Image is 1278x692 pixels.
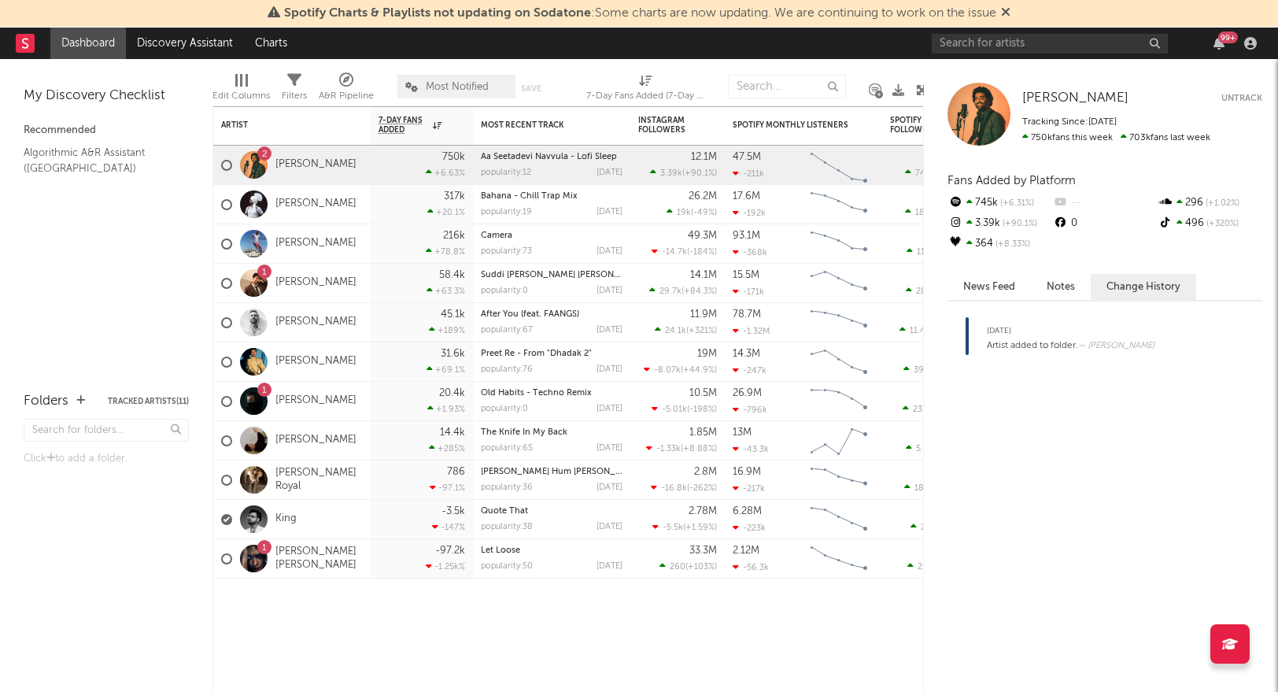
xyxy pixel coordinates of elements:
a: Camera [481,231,512,240]
svg: Chart title [803,224,874,264]
div: Quote That [481,507,622,516]
div: Filters [282,67,307,113]
div: +78.8 % [426,246,465,257]
div: 13M [733,427,752,438]
a: Algorithmic A&R Assistant ([GEOGRAPHIC_DATA]) [24,144,173,176]
div: ( ) [652,246,717,257]
a: Let Loose [481,546,520,555]
div: Let Loose [481,546,622,555]
div: popularity: 65 [481,444,533,453]
div: 17.6M [733,191,760,202]
div: ( ) [652,522,717,532]
div: ( ) [907,561,969,572]
span: +84.3 % [684,287,715,296]
a: [PERSON_NAME] [1022,91,1128,106]
div: popularity: 67 [481,326,533,335]
div: 317k [444,191,465,202]
div: 19M [697,349,717,359]
div: 49.3M [688,231,717,241]
span: — [PERSON_NAME] [1078,342,1154,350]
div: popularity: 76 [481,365,533,374]
div: popularity: 38 [481,523,533,531]
div: Bahana - Chill Trap Mix [481,192,622,201]
div: popularity: 73 [481,247,532,256]
a: King [275,513,297,526]
span: +8.33 % [993,240,1030,249]
div: ( ) [899,325,969,335]
div: Edit Columns [212,67,270,113]
div: 26.9M [733,388,762,398]
svg: Chart title [803,146,874,185]
a: Dashboard [50,28,126,59]
div: 7-Day Fans Added (7-Day Fans Added) [586,87,704,105]
div: Suddi Ellade Modala Preethi (From "Rashi") (Original Motion Picture Soundtrack) [481,271,622,279]
div: +63.3 % [427,286,465,296]
div: After You (feat. FAANGS) [481,310,622,319]
div: Spotify Monthly Listeners [733,120,851,130]
div: 99 + [1218,31,1238,43]
div: Artist [221,120,339,130]
div: A&R Pipeline [319,67,374,113]
a: The Knife In My Back [481,428,567,437]
div: -217k [733,483,765,494]
div: [DATE] [597,365,622,374]
div: 12.1M [691,152,717,162]
div: Edit Columns [212,87,270,105]
span: 29.7k [659,287,681,296]
span: -5.5k [663,524,683,532]
div: 78.7M [733,309,761,320]
div: Preet Re - From "Dhadak 2" [481,350,622,358]
a: After You (feat. FAANGS) [481,310,579,319]
div: ( ) [649,286,717,296]
span: -5.01k [662,405,687,414]
div: 496 [1158,213,1262,234]
div: 216k [443,231,465,241]
div: -1.25k % [426,561,465,572]
svg: Chart title [803,539,874,579]
div: [DATE] [597,405,622,413]
div: ( ) [903,404,969,414]
div: ( ) [906,443,969,453]
a: [PERSON_NAME] Hum [PERSON_NAME] - [PERSON_NAME] Version [481,468,752,476]
span: 113k [917,248,934,257]
div: -1.32M [733,326,770,336]
a: [PERSON_NAME] [275,394,356,408]
span: +6.31 % [998,199,1034,208]
div: +6.63 % [426,168,465,178]
span: Fans Added by Platform [947,175,1076,187]
div: ( ) [652,404,717,414]
a: Bahana - Chill Trap Mix [481,192,578,201]
div: 31.6k [441,349,465,359]
svg: Chart title [803,264,874,303]
div: 7-Day Fans Added (7-Day Fans Added) [586,67,704,113]
div: 6.28M [733,506,762,516]
input: Search for artists [932,34,1168,54]
span: -184 % [689,248,715,257]
svg: Chart title [803,303,874,342]
span: 28.7k [916,287,938,296]
div: The Knife In My Back [481,428,622,437]
button: 99+ [1213,37,1224,50]
span: +44.9 % [683,366,715,375]
a: [PERSON_NAME] [275,355,356,368]
div: -97.1 % [430,483,465,493]
div: ( ) [651,483,717,493]
span: -262 % [689,484,715,493]
div: 786 [447,467,465,477]
a: Discovery Assistant [126,28,244,59]
span: 260 [670,563,685,572]
span: 2.17k [918,563,938,572]
div: popularity: 50 [481,562,533,571]
span: 745k [915,169,935,178]
a: [PERSON_NAME] [275,237,356,250]
div: -223k [733,523,766,533]
span: Spotify Charts & Playlists not updating on Sodatone [284,7,591,20]
div: [DATE] [597,208,622,216]
span: 2.1k [921,524,936,532]
div: 20.4k [439,388,465,398]
div: 1.85M [689,427,717,438]
div: Click to add a folder. [24,450,189,468]
div: Folders [24,392,68,411]
span: 18.5k [914,484,936,493]
span: -14.7k [662,248,687,257]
